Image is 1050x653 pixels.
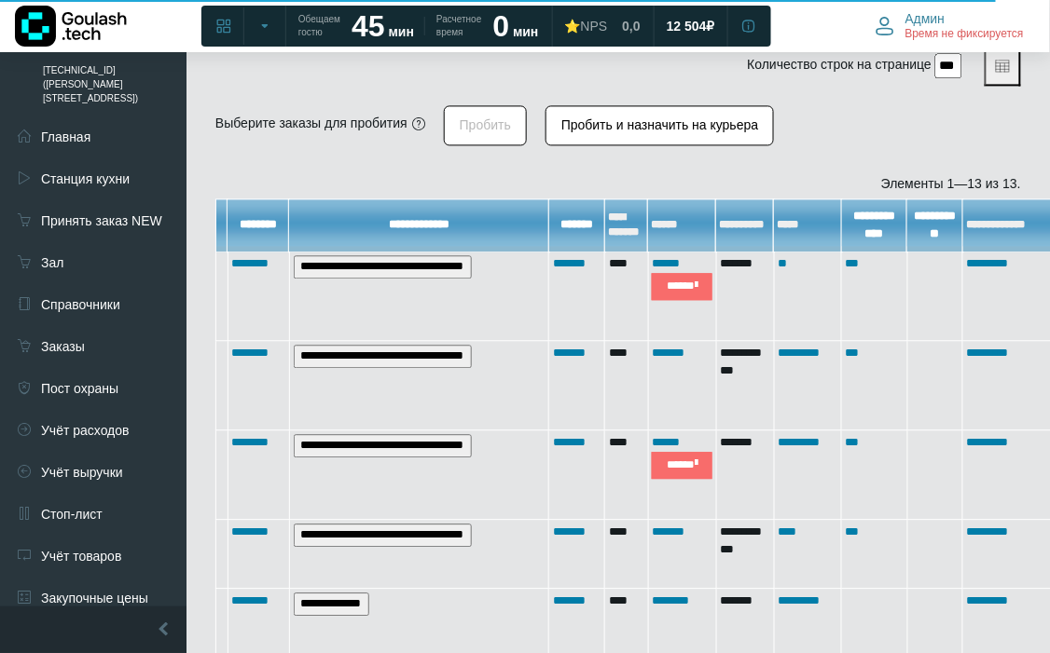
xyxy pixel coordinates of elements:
div: Элементы 1—13 из 13. [215,174,1021,194]
label: Количество строк на странице [748,55,933,75]
span: Расчетное время [436,13,481,39]
a: 12 504 ₽ [656,9,726,43]
span: 12 504 [667,18,707,34]
span: мин [389,24,414,39]
span: мин [513,24,538,39]
a: Обещаем гостю 45 мин Расчетное время 0 мин [287,9,550,43]
strong: 0 [493,9,510,43]
span: 0,0 [622,18,640,34]
button: Пробить [444,105,527,145]
button: Пробить и назначить на курьера [546,105,774,145]
span: Время не фиксируется [905,27,1024,42]
span: Админ [905,10,946,27]
button: Админ Время не фиксируется [864,7,1035,46]
div: ⭐ [565,18,608,34]
img: Логотип компании Goulash.tech [15,6,127,47]
span: Обещаем гостю [298,13,340,39]
span: ₽ [707,18,715,34]
i: Нужные заказы должны быть в статусе "готов" (если вы хотите пробить один заказ, то можно воспольз... [412,117,425,130]
strong: 45 [352,9,385,43]
a: ⭐NPS 0,0 [554,9,652,43]
div: Выберите заказы для пробития [215,114,408,133]
span: NPS [581,19,608,34]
